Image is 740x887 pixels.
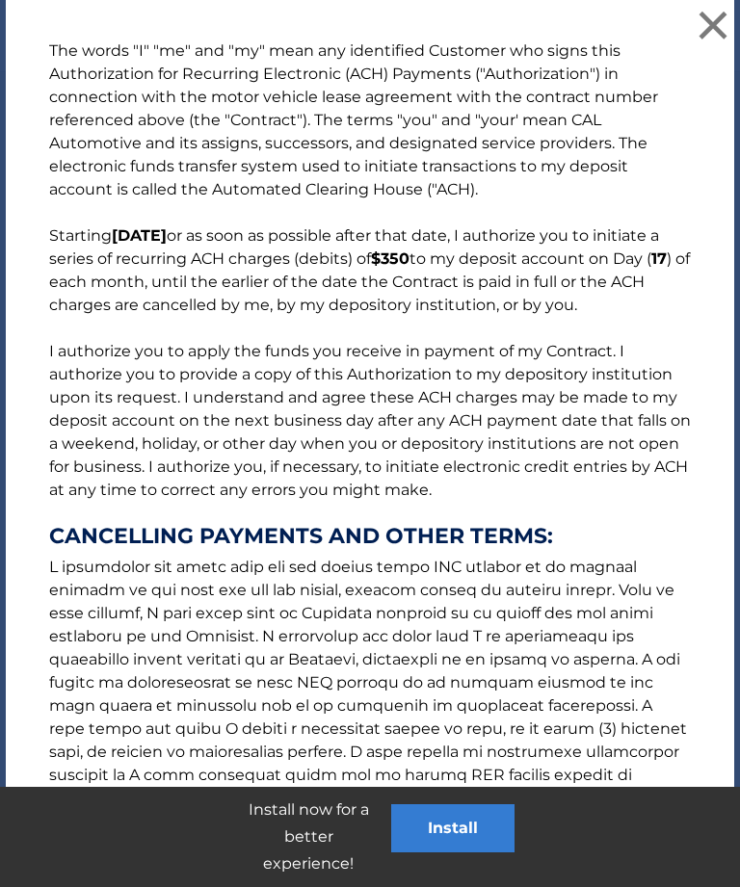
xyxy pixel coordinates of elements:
b: [DATE] [112,226,167,245]
b: 17 [651,249,667,268]
button: × [694,6,732,44]
p: Install now for a better experience! [225,796,391,877]
b: $350 [371,249,410,268]
button: Install [391,804,515,852]
strong: CANCELLING PAYMENTS AND OTHER TERMS: [49,525,691,548]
